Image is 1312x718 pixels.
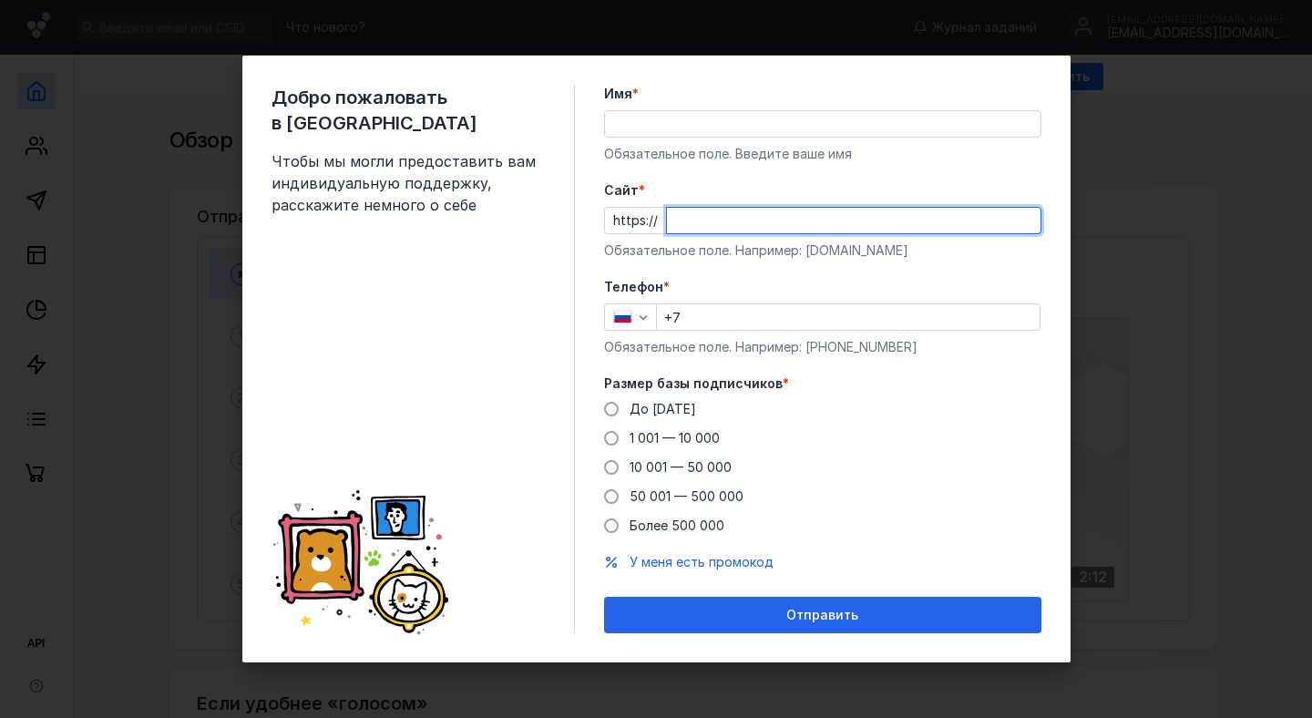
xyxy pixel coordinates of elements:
[604,85,632,103] span: Имя
[272,150,545,216] span: Чтобы мы могли предоставить вам индивидуальную поддержку, расскажите немного о себе
[604,241,1041,260] div: Обязательное поле. Например: [DOMAIN_NAME]
[630,459,732,475] span: 10 001 — 50 000
[786,608,858,623] span: Отправить
[272,85,545,136] span: Добро пожаловать в [GEOGRAPHIC_DATA]
[630,430,720,446] span: 1 001 — 10 000
[630,401,696,416] span: До [DATE]
[604,597,1041,633] button: Отправить
[630,553,774,571] button: У меня есть промокод
[630,518,724,533] span: Более 500 000
[604,374,783,393] span: Размер базы подписчиков
[604,338,1041,356] div: Обязательное поле. Например: [PHONE_NUMBER]
[630,488,743,504] span: 50 001 — 500 000
[604,145,1041,163] div: Обязательное поле. Введите ваше имя
[604,181,639,200] span: Cайт
[630,554,774,569] span: У меня есть промокод
[604,278,663,296] span: Телефон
